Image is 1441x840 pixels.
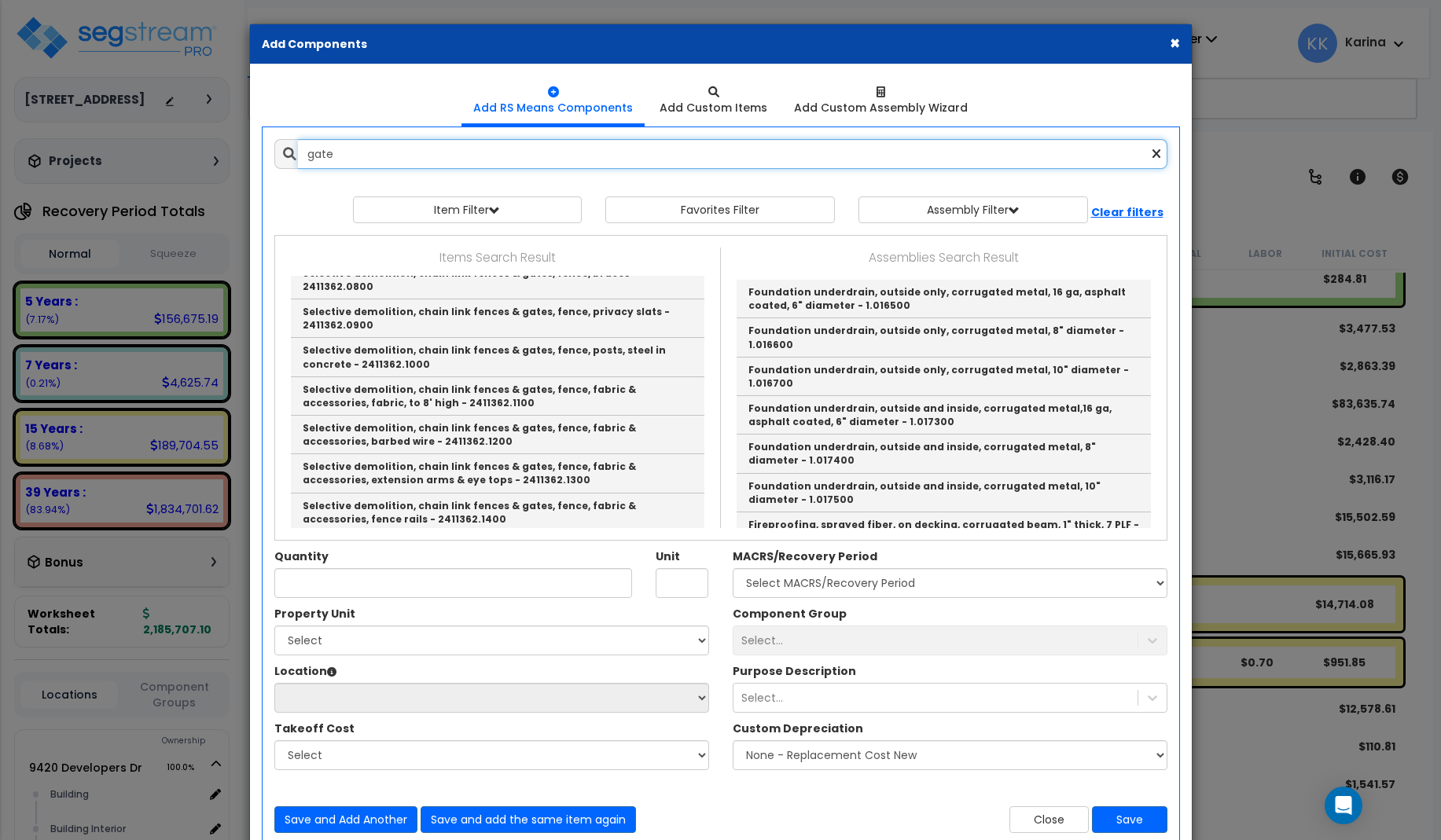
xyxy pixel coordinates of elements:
[274,606,355,622] label: Property Unit
[733,548,877,564] label: MACRS/Recovery Period
[737,396,1151,435] a: Foundation underdrain, outside and inside, corrugated metal,16 ga, asphalt coated, 6" diameter - ...
[274,548,329,564] label: Quantity
[262,36,367,52] b: Add Components
[794,100,968,116] div: Add Custom Assembly Wizard
[274,721,355,736] label: The Custom Item Descriptions in this Dropdown have been designated as 'Takeoff Costs' within thei...
[605,196,835,223] button: Favorites Filter
[737,318,1151,357] a: Foundation underdrain, outside only, corrugated metal, 8" diameter - 1.016600
[656,548,680,564] label: Unit
[291,377,704,416] a: Selective demolition, chain link fences & gates, fence, fabric & accessories, fabric, to 8' high ...
[1091,204,1163,220] b: Clear filters
[737,280,1151,318] a: Foundation underdrain, outside only, corrugated metal, 16 ga, asphalt coated, 6" diameter - 1.016500
[733,663,856,679] label: A Purpose Description Prefix can be used to customize the Item Description that will be shown in ...
[298,139,1167,169] input: Search
[733,248,1155,268] p: Assemblies Search Result
[291,416,704,454] a: Selective demolition, chain link fences & gates, fence, fabric & accessories, barbed wire - 24113...
[733,606,847,622] label: Component Group
[1170,35,1180,51] button: ×
[733,721,863,736] label: Custom Depreciation
[291,493,704,532] a: Selective demolition, chain link fences & gates, fence, fabric & accessories, fence rails - 24113...
[737,474,1151,512] a: Foundation underdrain, outside and inside, corrugated metal, 10" diameter - 1.017500
[291,338,704,376] a: Selective demolition, chain link fences & gates, fence, posts, steel in concrete - 2411362.1000
[858,196,1088,223] button: Assembly Filter
[473,100,633,116] div: Add RS Means Components
[741,690,783,706] div: Select...
[1009,806,1089,833] button: Close
[353,196,583,223] button: Item Filter
[291,454,704,493] a: Selective demolition, chain link fences & gates, fence, fabric & accessories, extension arms & ey...
[1092,806,1167,833] button: Save
[1325,787,1362,824] div: Open Intercom Messenger
[274,806,417,833] button: Save and Add Another
[291,299,704,338] a: Selective demolition, chain link fences & gates, fence, privacy slats - 2411362.0900
[274,740,709,770] select: The Custom Item Descriptions in this Dropdown have been designated as 'Takeoff Costs' within thei...
[660,100,767,116] div: Add Custom Items
[291,261,704,299] a: Selective demolition, chain link fences & gates, fence, braces - 2411362.0800
[274,663,336,679] label: Location
[287,248,708,268] p: Items Search Result
[737,435,1151,473] a: Foundation underdrain, outside and inside, corrugated metal, 8" diameter - 1.017400
[737,358,1151,396] a: Foundation underdrain, outside only, corrugated metal, 10" diameter - 1.016700
[737,512,1151,551] a: Fireproofing, sprayed fiber, on decking, corrugated beam, 1" thick, 7 PLF - 6.191000
[421,806,636,833] button: Save and add the same item again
